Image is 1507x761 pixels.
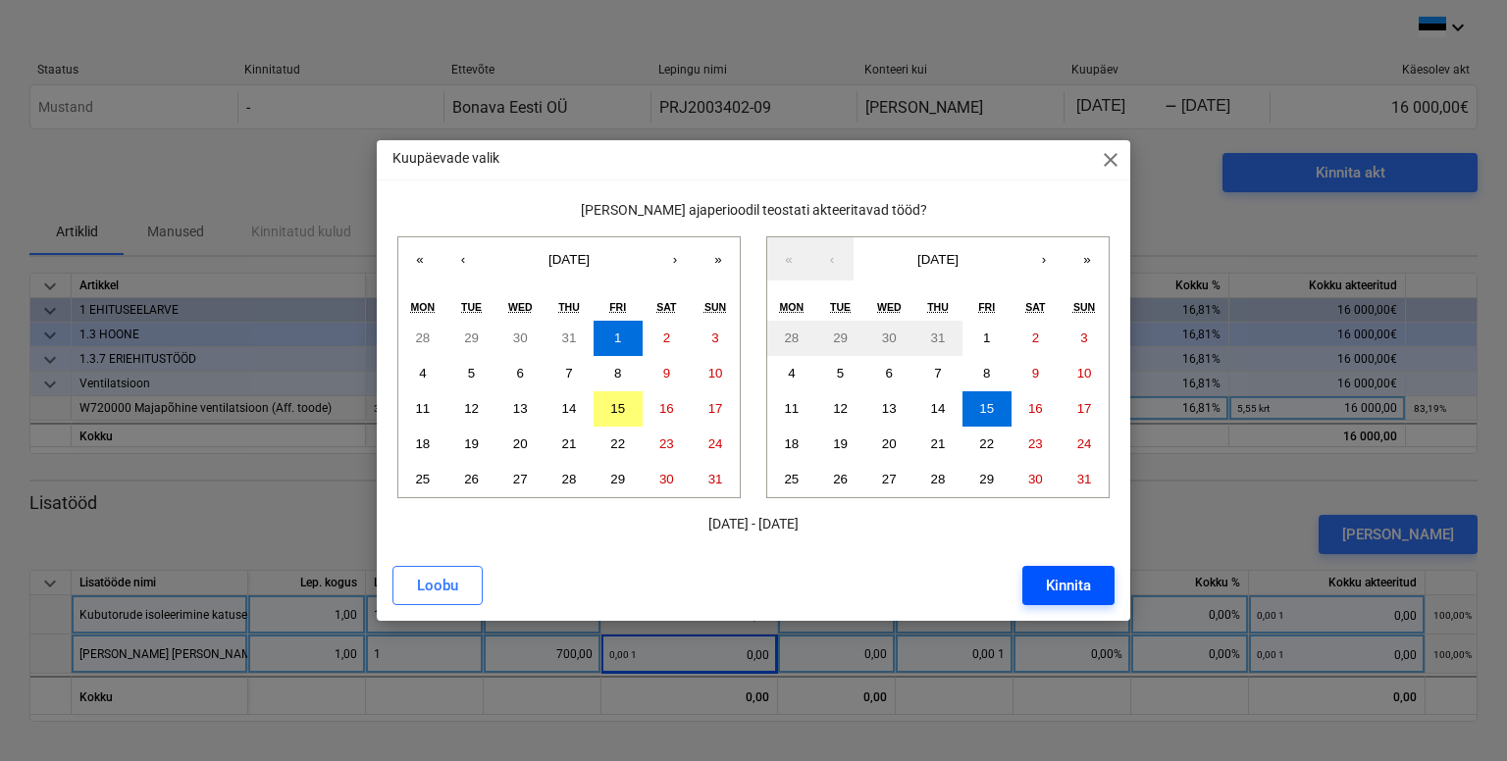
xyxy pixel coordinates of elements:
button: 10 August 2025 [691,356,740,391]
button: 9 August 2025 [643,356,692,391]
button: 28 August 2025 [913,462,962,497]
abbr: 4 August 2025 [788,366,795,380]
button: 2 August 2025 [1012,321,1061,356]
abbr: 10 August 2025 [1077,366,1092,380]
abbr: 20 August 2025 [882,436,897,451]
abbr: 29 July 2025 [833,330,848,345]
button: Loobu [392,566,483,605]
button: 25 August 2025 [398,462,447,497]
abbr: 28 August 2025 [562,472,577,486]
button: 5 August 2025 [447,356,496,391]
abbr: 29 August 2025 [610,472,625,486]
abbr: 18 August 2025 [415,436,430,451]
abbr: Tuesday [830,301,851,313]
abbr: 21 August 2025 [562,436,577,451]
abbr: Tuesday [461,301,482,313]
button: 6 August 2025 [495,356,545,391]
abbr: 17 August 2025 [1077,401,1092,416]
abbr: 14 August 2025 [931,401,946,416]
button: 11 August 2025 [398,391,447,427]
abbr: 2 August 2025 [663,330,670,345]
button: « [398,237,442,280]
abbr: 8 August 2025 [614,366,621,380]
abbr: 6 August 2025 [886,366,893,380]
button: 31 August 2025 [691,462,740,497]
button: [DATE] [485,237,653,280]
abbr: Sunday [1073,301,1095,313]
button: « [767,237,810,280]
button: 18 August 2025 [767,427,816,462]
button: 28 July 2025 [767,321,816,356]
abbr: 13 August 2025 [513,401,528,416]
abbr: 3 August 2025 [1080,330,1087,345]
button: 31 August 2025 [1060,462,1109,497]
abbr: Sunday [704,301,726,313]
button: 21 August 2025 [913,427,962,462]
abbr: 15 August 2025 [610,401,625,416]
button: 22 August 2025 [594,427,643,462]
button: 10 August 2025 [1060,356,1109,391]
abbr: 31 July 2025 [562,330,577,345]
button: › [653,237,697,280]
button: 4 August 2025 [767,356,816,391]
abbr: 6 August 2025 [517,366,524,380]
abbr: 19 August 2025 [833,436,848,451]
button: 1 August 2025 [962,321,1012,356]
abbr: 23 August 2025 [659,436,674,451]
abbr: 24 August 2025 [1077,436,1092,451]
abbr: 1 August 2025 [983,330,990,345]
button: 29 July 2025 [447,321,496,356]
abbr: Friday [609,301,626,313]
abbr: 30 August 2025 [659,472,674,486]
button: 20 August 2025 [864,427,913,462]
abbr: 31 July 2025 [931,330,946,345]
button: 27 August 2025 [495,462,545,497]
button: 27 August 2025 [864,462,913,497]
abbr: Saturday [1025,301,1045,313]
abbr: 1 August 2025 [614,330,621,345]
abbr: Thursday [558,301,580,313]
button: 9 August 2025 [1012,356,1061,391]
abbr: 22 August 2025 [610,436,625,451]
button: 30 July 2025 [864,321,913,356]
button: 25 August 2025 [767,462,816,497]
abbr: 11 August 2025 [784,401,799,416]
button: » [1065,237,1109,280]
abbr: Thursday [927,301,949,313]
abbr: 2 August 2025 [1032,330,1039,345]
abbr: 11 August 2025 [415,401,430,416]
button: 12 August 2025 [816,391,865,427]
button: 26 August 2025 [816,462,865,497]
abbr: 30 August 2025 [1028,472,1043,486]
button: 12 August 2025 [447,391,496,427]
button: 7 August 2025 [545,356,594,391]
button: 6 August 2025 [864,356,913,391]
button: 31 July 2025 [545,321,594,356]
abbr: 13 August 2025 [882,401,897,416]
button: 3 August 2025 [691,321,740,356]
button: 8 August 2025 [594,356,643,391]
abbr: 30 July 2025 [513,330,528,345]
span: [DATE] [548,252,590,267]
button: 14 August 2025 [545,391,594,427]
button: ‹ [810,237,854,280]
abbr: 9 August 2025 [663,366,670,380]
abbr: 26 August 2025 [833,472,848,486]
abbr: 15 August 2025 [979,401,994,416]
abbr: 3 August 2025 [711,330,718,345]
abbr: 24 August 2025 [708,436,723,451]
button: 14 August 2025 [913,391,962,427]
abbr: 25 August 2025 [784,472,799,486]
abbr: 5 August 2025 [837,366,844,380]
button: 29 August 2025 [962,462,1012,497]
abbr: 27 August 2025 [882,472,897,486]
button: 19 August 2025 [816,427,865,462]
button: 24 August 2025 [1060,427,1109,462]
button: 20 August 2025 [495,427,545,462]
button: 1 August 2025 [594,321,643,356]
span: [DATE] [917,252,959,267]
p: Kuupäevade valik [392,148,499,169]
button: 13 August 2025 [495,391,545,427]
button: 26 August 2025 [447,462,496,497]
button: 17 August 2025 [1060,391,1109,427]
